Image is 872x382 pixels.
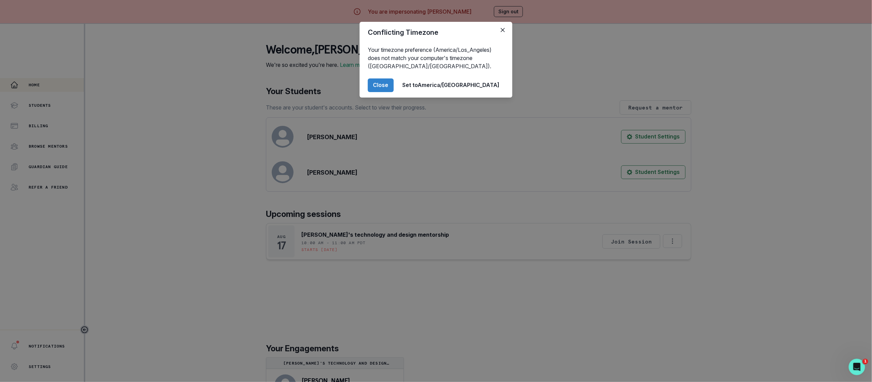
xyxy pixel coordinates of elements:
[360,43,512,73] div: Your timezone preference (America/Los_Angeles) does not match your computer's timezone ([GEOGRAPH...
[497,25,508,35] button: Close
[398,78,504,92] button: Set toAmerica/[GEOGRAPHIC_DATA]
[863,359,868,364] span: 1
[368,78,394,92] button: Close
[849,359,865,375] iframe: Intercom live chat
[360,22,512,43] header: Conflicting Timezone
